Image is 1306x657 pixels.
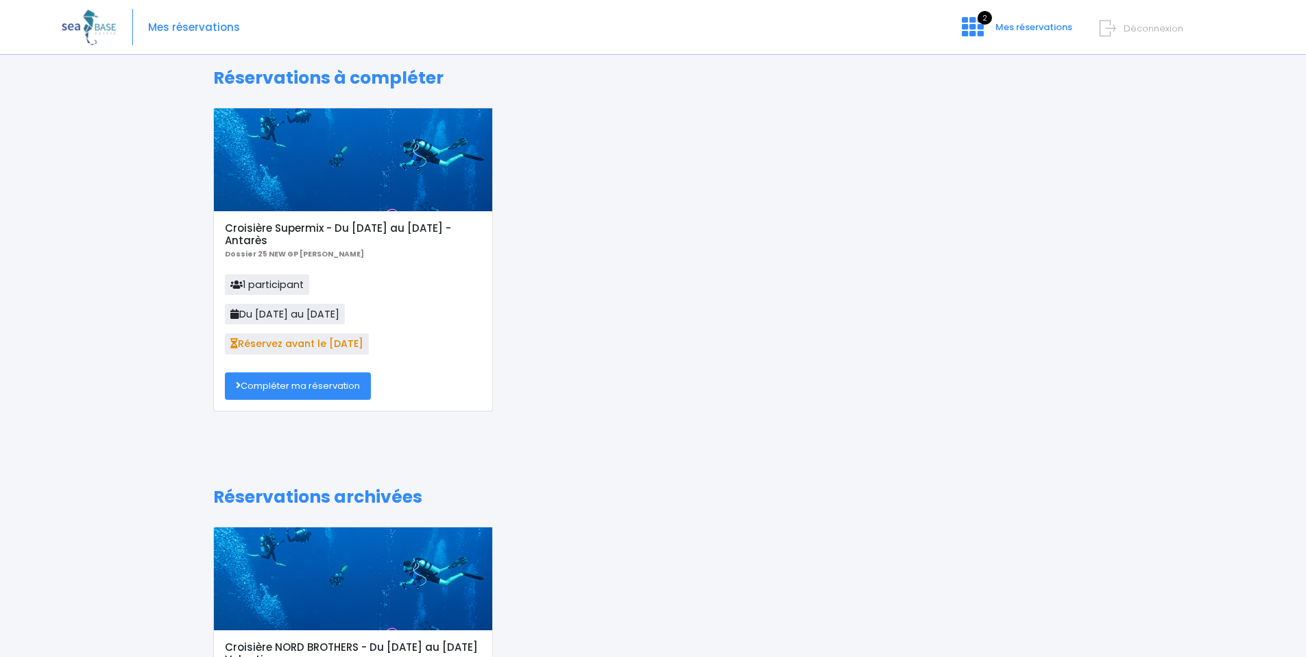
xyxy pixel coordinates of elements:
span: Déconnexion [1124,22,1183,35]
span: 2 [978,11,992,25]
span: Du [DATE] au [DATE] [225,304,345,324]
a: Compléter ma réservation [225,372,371,400]
b: Dossier 25 NEW GP [PERSON_NAME] [225,249,364,259]
span: 1 participant [225,274,309,295]
h5: Croisière Supermix - Du [DATE] au [DATE] - Antarès [225,222,481,247]
span: Mes réservations [995,21,1072,34]
h1: Réservations à compléter [213,68,1093,88]
span: Réservez avant le [DATE] [225,333,369,354]
a: 2 Mes réservations [951,25,1080,38]
h1: Réservations archivées [213,487,1093,507]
